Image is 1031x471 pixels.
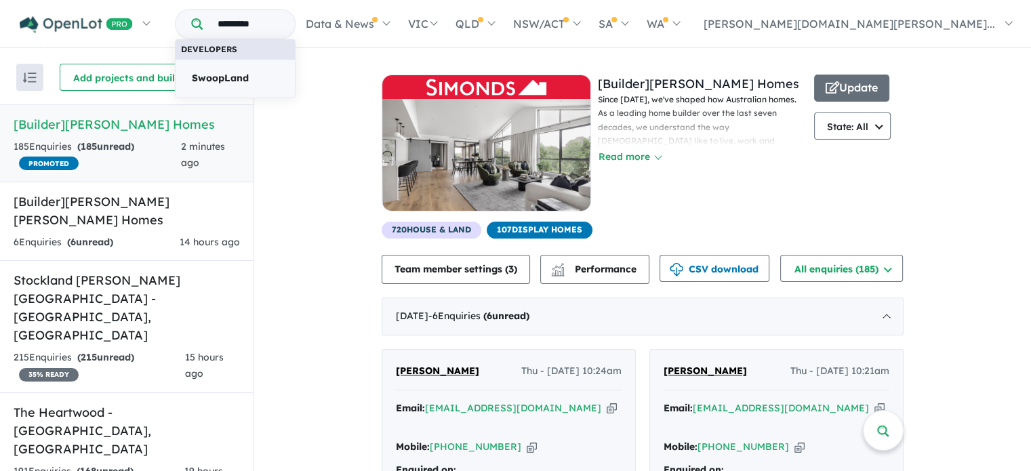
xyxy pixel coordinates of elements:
[23,73,37,83] img: sort.svg
[181,44,237,54] b: Developers
[81,140,97,152] span: 185
[67,236,113,248] strong: ( unread)
[508,263,514,275] span: 3
[598,149,662,165] button: Read more
[14,115,240,134] h5: [Builder] [PERSON_NAME] Homes
[14,234,113,251] div: 6 Enquir ies
[430,441,521,453] a: [PHONE_NUMBER]
[664,441,698,453] strong: Mobile:
[551,267,565,276] img: bar-chart.svg
[175,59,296,98] a: SwoopLand
[396,441,430,453] strong: Mobile:
[780,255,903,282] button: All enquiries (185)
[874,401,885,415] button: Copy
[81,351,97,363] span: 215
[205,9,292,39] input: Try estate name, suburb, builder or developer
[487,222,592,239] span: 107 Display Homes
[60,64,209,91] button: Add projects and builders
[396,365,479,377] span: [PERSON_NAME]
[185,351,224,380] span: 15 hours ago
[428,310,529,322] span: - 6 Enquir ies
[396,363,479,380] a: [PERSON_NAME]
[598,76,799,91] a: [Builder][PERSON_NAME] Homes
[814,112,891,140] button: State: All
[540,255,649,284] button: Performance
[553,263,636,275] span: Performance
[814,75,889,102] button: Update
[382,222,481,239] span: 720 House & Land
[14,271,240,344] h5: Stockland [PERSON_NAME][GEOGRAPHIC_DATA] - [GEOGRAPHIC_DATA] , [GEOGRAPHIC_DATA]
[664,365,747,377] span: [PERSON_NAME]
[20,16,133,33] img: Openlot PRO Logo White
[382,99,590,211] img: Simonds Homes
[14,350,185,382] div: 215 Enquir ies
[521,363,622,380] span: Thu - [DATE] 10:24am
[192,72,249,84] strong: SwoopLand
[181,140,225,169] span: 2 minutes ago
[396,402,425,414] strong: Email:
[598,93,807,259] p: Since [DATE], we've shaped how Australian homes. As a leading home builder over the last seven de...
[77,351,134,363] strong: ( unread)
[19,368,79,382] span: 35 % READY
[14,403,240,458] h5: The Heartwood - [GEOGRAPHIC_DATA] , [GEOGRAPHIC_DATA]
[552,263,564,270] img: line-chart.svg
[794,440,805,454] button: Copy
[487,310,492,322] span: 6
[698,441,789,453] a: [PHONE_NUMBER]
[527,440,537,454] button: Copy
[14,192,240,229] h5: [Builder] [PERSON_NAME] [PERSON_NAME] Homes
[382,75,591,222] a: Simonds HomesSimonds Homes
[664,363,747,380] a: [PERSON_NAME]
[483,310,529,322] strong: ( unread)
[693,402,869,414] a: [EMAIL_ADDRESS][DOMAIN_NAME]
[382,255,530,284] button: Team member settings (3)
[19,157,79,170] span: PROMOTED
[670,263,683,277] img: download icon
[704,17,995,30] span: [PERSON_NAME][DOMAIN_NAME][PERSON_NAME]...
[660,255,769,282] button: CSV download
[180,236,240,248] span: 14 hours ago
[14,139,181,171] div: 185 Enquir ies
[70,236,76,248] span: 6
[425,402,601,414] a: [EMAIL_ADDRESS][DOMAIN_NAME]
[664,402,693,414] strong: Email:
[790,363,889,380] span: Thu - [DATE] 10:21am
[382,298,904,335] div: [DATE]
[77,140,134,152] strong: ( unread)
[426,79,546,96] img: Simonds Homes
[607,401,617,415] button: Copy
